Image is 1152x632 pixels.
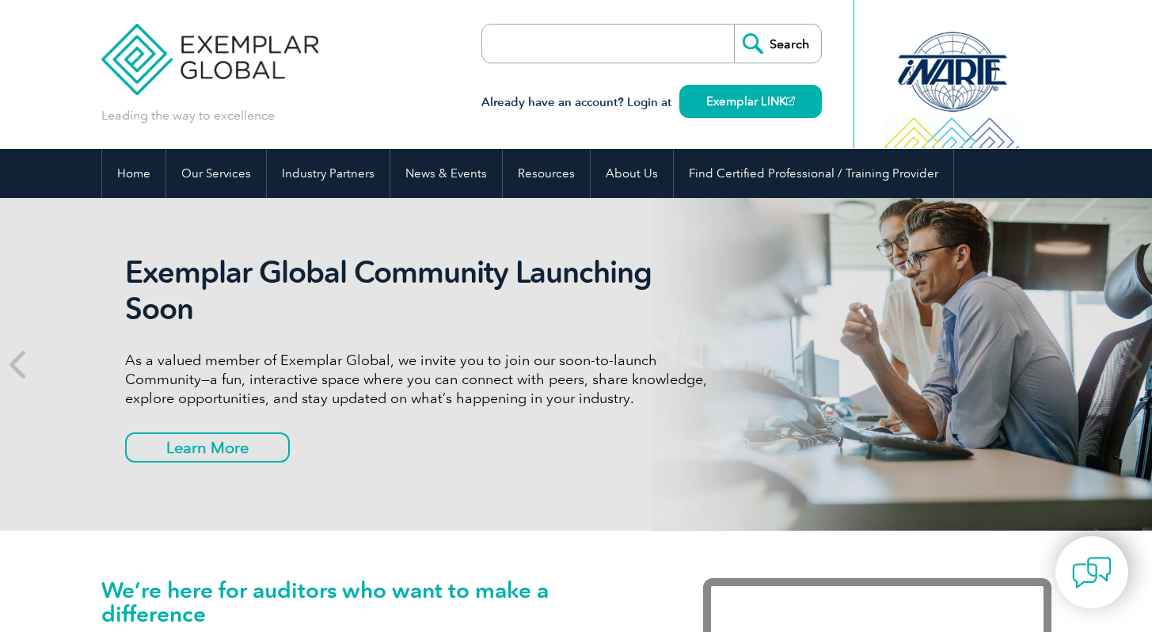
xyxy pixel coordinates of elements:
a: Resources [503,149,590,198]
a: Industry Partners [267,149,390,198]
h1: We’re here for auditors who want to make a difference [101,578,656,626]
img: open_square.png [786,97,795,105]
a: Exemplar LINK [679,85,822,118]
a: Learn More [125,432,290,463]
a: Home [102,149,165,198]
h2: Exemplar Global Community Launching Soon [125,254,719,327]
h3: Already have an account? Login at [481,93,822,112]
a: About Us [591,149,673,198]
input: Search [734,25,821,63]
a: News & Events [390,149,502,198]
p: As a valued member of Exemplar Global, we invite you to join our soon-to-launch Community—a fun, ... [125,351,719,408]
img: contact-chat.png [1072,553,1112,592]
p: Leading the way to excellence [101,107,275,124]
a: Find Certified Professional / Training Provider [674,149,953,198]
a: Our Services [166,149,266,198]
